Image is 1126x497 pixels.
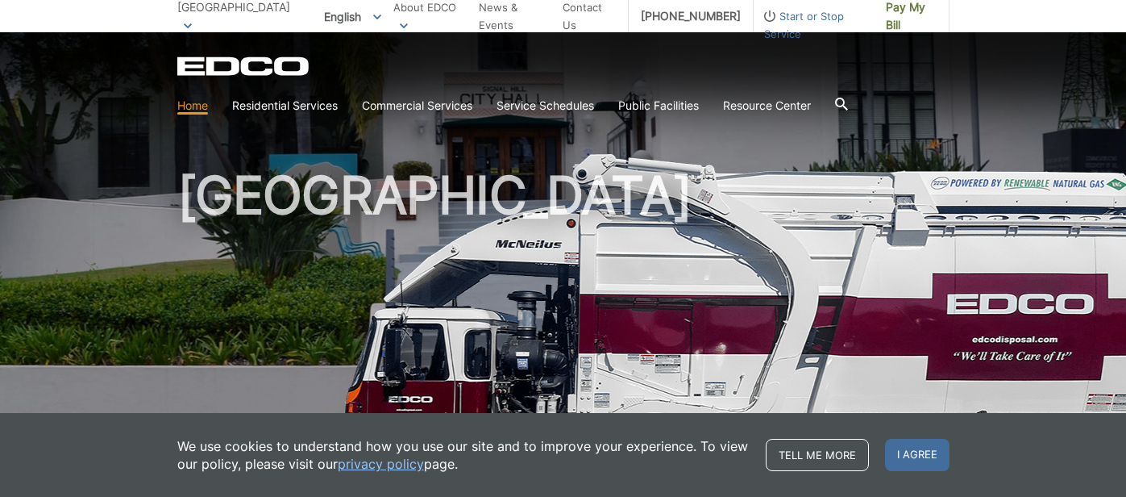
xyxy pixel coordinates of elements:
[338,455,424,473] a: privacy policy
[362,97,472,115] a: Commercial Services
[618,97,699,115] a: Public Facilities
[312,3,393,30] span: English
[177,56,311,76] a: EDCD logo. Return to the homepage.
[766,439,869,471] a: Tell me more
[723,97,811,115] a: Resource Center
[177,437,750,473] p: We use cookies to understand how you use our site and to improve your experience. To view our pol...
[177,97,208,115] a: Home
[497,97,594,115] a: Service Schedules
[885,439,949,471] span: I agree
[232,97,338,115] a: Residential Services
